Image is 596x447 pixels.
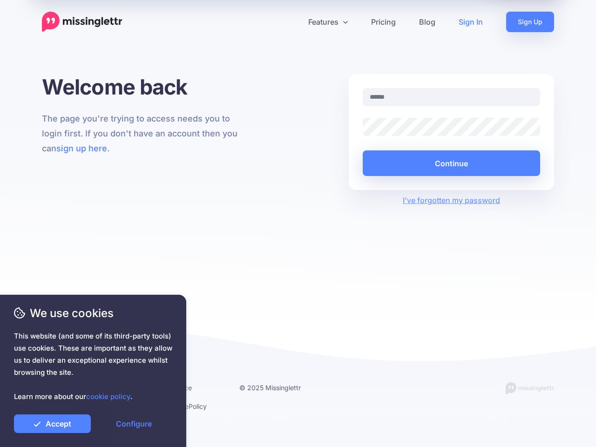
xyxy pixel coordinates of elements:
[42,111,247,156] p: The page you're trying to access needs you to login first. If you don't have an account then you ...
[506,12,554,32] a: Sign Up
[403,196,500,205] a: I've forgotten my password
[86,392,130,401] a: cookie policy
[363,150,540,176] button: Continue
[14,305,172,321] span: We use cookies
[56,143,107,153] a: sign up here
[95,414,172,433] a: Configure
[407,12,447,32] a: Blog
[14,330,172,403] span: This website (and some of its third-party tools) use cookies. These are important as they allow u...
[297,12,359,32] a: Features
[359,12,407,32] a: Pricing
[447,12,494,32] a: Sign In
[14,414,91,433] a: Accept
[239,382,324,393] li: © 2025 Missinglettr
[42,74,247,100] h1: Welcome back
